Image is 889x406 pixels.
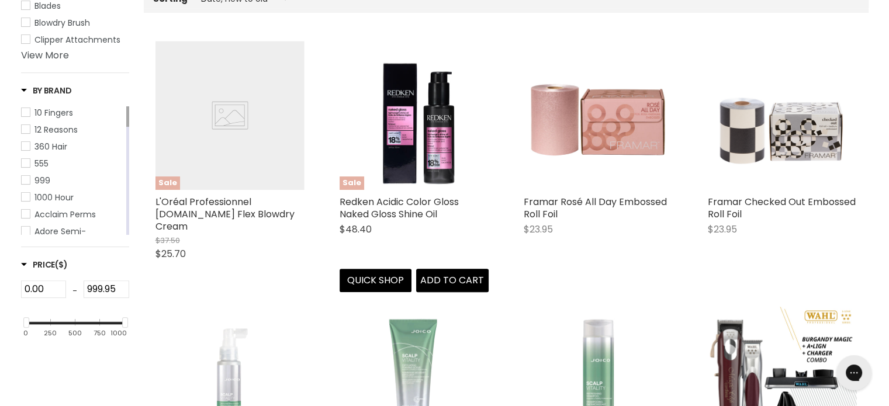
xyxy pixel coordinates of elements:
input: Min Price [21,280,67,298]
input: Max Price [84,280,129,298]
span: 360 Hair [34,141,67,152]
a: Acclaim Perms [21,208,124,221]
span: Blowdry Brush [34,17,90,29]
span: Add to cart [420,273,484,287]
span: $48.40 [340,223,372,236]
a: 12 Reasons [21,123,124,136]
div: 500 [68,329,82,337]
span: Clipper Attachments [34,34,120,46]
a: 999 [21,174,124,187]
a: Framar Rosé All Day Embossed Roll Foil Framar Rosé All Day Embossed Roll Foil [524,41,673,190]
a: Framar Rosé All Day Embossed Roll Foil [524,195,667,221]
a: Framar Checked Out Embossed Roll Foil Framar Checked Out Embossed Roll Foil [708,41,857,190]
span: $25.70 [155,247,186,261]
a: 555 [21,157,124,170]
div: - [66,280,84,301]
a: 10 Fingers [21,106,124,119]
a: Framar Checked Out Embossed Roll Foil [708,195,856,221]
img: Framar Rosé All Day Embossed Roll Foil [524,41,673,190]
span: $37.50 [155,235,180,246]
div: 1000 [110,329,127,337]
button: Quick shop [340,269,412,292]
a: 1000 Hour [21,191,124,204]
a: Sale [155,41,305,190]
span: 12 Reasons [34,124,78,136]
a: Blowdry Brush [21,16,129,29]
span: Adore Semi-Permanent Hair Color [34,225,122,250]
iframe: Gorgias live chat messenger [831,351,877,394]
img: Redken Acidic Color Gloss Naked Gloss Shine Oil [340,41,489,190]
img: Framar Checked Out Embossed Roll Foil [708,41,857,190]
span: Price [21,259,68,270]
span: 555 [34,158,49,169]
span: 1000 Hour [34,192,74,203]
a: Redken Acidic Color Gloss Naked Gloss Shine Oil Sale [340,41,489,190]
span: $23.95 [708,223,737,236]
a: Adore Semi-Permanent Hair Color [21,225,124,251]
div: 250 [44,329,57,337]
span: 999 [34,175,50,186]
a: View More [21,48,69,62]
a: Clipper Attachments [21,33,129,46]
span: 10 Fingers [34,107,73,119]
div: 750 [94,329,106,337]
div: 0 [23,329,28,337]
button: Add to cart [416,269,489,292]
h3: Price($) [21,259,68,270]
span: Sale [340,176,364,190]
span: $23.95 [524,223,553,236]
a: L'Oréal Professionnel [DOMAIN_NAME] Flex Blowdry Cream [155,195,295,233]
span: ($) [55,259,67,270]
a: 360 Hair [21,140,124,153]
span: Sale [155,176,180,190]
h3: By Brand [21,85,72,96]
span: Acclaim Perms [34,209,96,220]
a: Redken Acidic Color Gloss Naked Gloss Shine Oil [340,195,459,221]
